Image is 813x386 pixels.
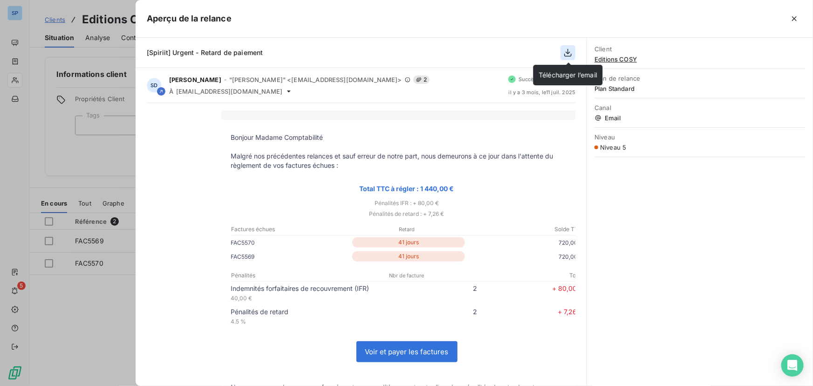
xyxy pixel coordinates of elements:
[147,12,232,25] h5: Aperçu de la relance
[231,271,348,280] p: Pénalités
[594,55,806,63] span: Editions COSY
[176,88,282,95] span: [EMAIL_ADDRESS][DOMAIN_NAME]
[229,76,402,83] span: "[PERSON_NAME]" <[EMAIL_ADDRESS][DOMAIN_NAME]>
[352,251,465,262] p: 41 jours
[169,76,221,83] span: [PERSON_NAME]
[221,198,592,208] p: Pénalités IFR : + 80,00 €
[231,293,407,303] p: 40,00 €
[466,225,582,234] p: Solde TTC
[594,133,806,141] span: Niveau
[407,283,477,293] p: 2
[224,77,226,83] span: -
[231,225,348,234] p: Factures échues
[231,317,407,326] p: 4.5 %
[594,85,806,92] span: Plan Standard
[357,342,457,362] a: Voir et payer les factures
[539,71,597,79] span: Télécharger l’email
[519,76,575,82] span: Succès - Email envoyé
[413,76,430,84] span: 2
[509,90,576,95] span: il y a 3 mois , le 11 juil. 2025
[407,307,477,317] p: 2
[147,48,263,56] span: [Spiriit] Urgent - Retard de paiement
[221,208,592,219] p: Pénalités de retard : + 7,26 €
[231,183,583,194] p: Total TTC à régler : 1 440,00 €
[594,45,806,53] span: Client
[467,238,583,248] p: 720,00 €
[477,283,583,293] p: + 80,00 €
[781,354,804,377] div: Open Intercom Messenger
[466,271,582,280] p: Total
[231,133,583,142] p: Bonjour Madame Comptabilité
[231,307,407,317] p: Pénalités de retard
[231,252,350,262] p: FAC5569
[348,225,465,234] p: Retard
[231,283,407,293] p: Indemnités forfaitaires de recouvrement (IFR)
[231,238,350,248] p: FAC5570
[594,114,806,122] span: Email
[169,88,173,95] span: À
[348,271,465,280] p: Nbr de facture
[352,237,465,248] p: 41 jours
[594,75,806,82] span: Plan de relance
[477,307,583,317] p: + 7,26 €
[147,78,162,93] div: SD
[467,252,583,262] p: 720,00 €
[600,144,626,151] span: Niveau 5
[594,104,806,111] span: Canal
[231,152,583,170] p: Malgré nos précédentes relances et sauf erreur de notre part, nous demeurons à ce jour dans l'att...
